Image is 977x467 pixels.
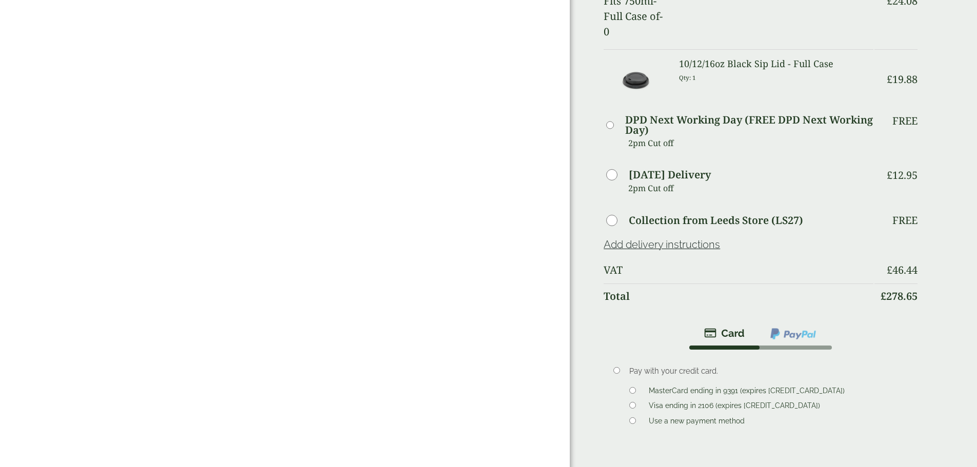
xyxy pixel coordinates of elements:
[645,401,824,413] label: Visa ending in 2106 (expires [CREDIT_CARD_DATA])
[604,283,873,309] th: Total
[769,327,817,340] img: ppcp-gateway.png
[629,170,711,180] label: [DATE] Delivery
[628,180,873,196] p: 2pm Cut off
[892,214,918,227] p: Free
[629,366,903,377] p: Pay with your credit card.
[645,417,749,428] label: Use a new payment method
[887,168,918,182] bdi: 12.95
[679,58,873,70] h3: 10/12/16oz Black Sip Lid - Full Case
[881,289,918,303] bdi: 278.65
[704,327,745,339] img: stripe.png
[881,289,886,303] span: £
[604,258,873,282] th: VAT
[629,215,803,226] label: Collection from Leeds Store (LS27)
[887,72,918,86] bdi: 19.88
[625,115,873,135] label: DPD Next Working Day (FREE DPD Next Working Day)
[679,74,696,82] small: Qty: 1
[887,263,918,277] bdi: 46.44
[887,263,892,277] span: £
[887,72,892,86] span: £
[645,387,849,398] label: MasterCard ending in 9391 (expires [CREDIT_CARD_DATA])
[604,238,720,251] a: Add delivery instructions
[628,135,873,151] p: 2pm Cut off
[887,168,892,182] span: £
[892,115,918,127] p: Free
